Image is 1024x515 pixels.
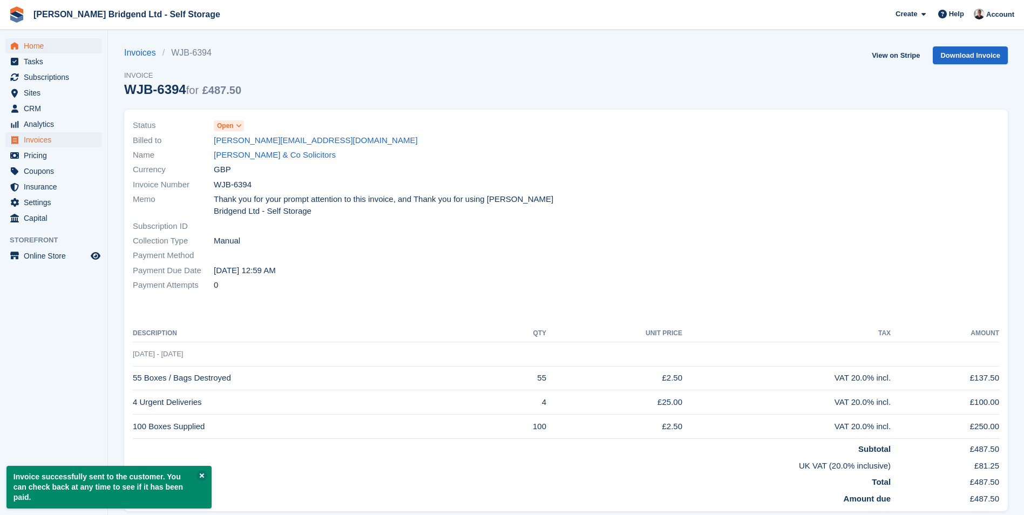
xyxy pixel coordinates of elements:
td: 100 Boxes Supplied [133,415,496,439]
td: £487.50 [891,489,999,505]
span: WJB-6394 [214,179,252,191]
a: Preview store [89,249,102,262]
td: 100 [496,415,546,439]
a: [PERSON_NAME] Bridgend Ltd - Self Storage [29,5,225,23]
th: Amount [891,325,999,342]
span: Invoices [24,132,89,147]
span: Thank you for your prompt attention to this invoice, and Thank you for using [PERSON_NAME] Bridge... [214,193,560,218]
span: Name [133,149,214,161]
span: Invoice [124,70,241,81]
a: menu [5,248,102,263]
span: Analytics [24,117,89,132]
td: £250.00 [891,415,999,439]
a: menu [5,132,102,147]
td: £137.50 [891,366,999,390]
span: Open [217,121,234,131]
a: Open [214,119,244,132]
td: UK VAT (20.0% inclusive) [133,456,891,472]
a: menu [5,117,102,132]
p: Invoice successfully sent to the customer. You can check back at any time to see if it has been p... [6,466,212,509]
span: £487.50 [202,84,241,96]
strong: Total [872,477,891,486]
span: Memo [133,193,214,218]
td: £81.25 [891,456,999,472]
strong: Subtotal [858,444,891,453]
span: for [186,84,199,96]
span: Collection Type [133,235,214,247]
span: GBP [214,164,231,176]
strong: Amount due [844,494,891,503]
a: menu [5,38,102,53]
td: 55 [496,366,546,390]
div: VAT 20.0% incl. [682,421,891,433]
span: Home [24,38,89,53]
span: Pricing [24,148,89,163]
div: VAT 20.0% incl. [682,372,891,384]
span: Capital [24,211,89,226]
a: menu [5,70,102,85]
a: menu [5,85,102,100]
td: 55 Boxes / Bags Destroyed [133,366,496,390]
td: 4 [496,390,546,415]
td: £2.50 [546,366,682,390]
span: Insurance [24,179,89,194]
a: menu [5,54,102,69]
span: Tasks [24,54,89,69]
span: CRM [24,101,89,116]
span: Payment Due Date [133,265,214,277]
nav: breadcrumbs [124,46,241,59]
span: Subscriptions [24,70,89,85]
span: Payment Method [133,249,214,262]
a: [PERSON_NAME][EMAIL_ADDRESS][DOMAIN_NAME] [214,134,418,147]
span: Subscription ID [133,220,214,233]
span: Currency [133,164,214,176]
a: View on Stripe [867,46,924,64]
div: WJB-6394 [124,82,241,97]
td: £2.50 [546,415,682,439]
span: Create [896,9,917,19]
span: [DATE] - [DATE] [133,350,183,358]
span: Invoice Number [133,179,214,191]
a: menu [5,164,102,179]
a: menu [5,148,102,163]
span: Billed to [133,134,214,147]
span: Account [986,9,1014,20]
time: 2025-08-21 23:59:59 UTC [214,265,276,277]
div: VAT 20.0% incl. [682,396,891,409]
th: Tax [682,325,891,342]
span: Status [133,119,214,132]
span: Settings [24,195,89,210]
a: Download Invoice [933,46,1008,64]
td: £487.50 [891,439,999,456]
a: menu [5,211,102,226]
a: menu [5,101,102,116]
span: Help [949,9,964,19]
td: 4 Urgent Deliveries [133,390,496,415]
a: Invoices [124,46,162,59]
span: Storefront [10,235,107,246]
th: QTY [496,325,546,342]
span: 0 [214,279,218,292]
th: Description [133,325,496,342]
img: Rhys Jones [974,9,985,19]
a: menu [5,195,102,210]
th: Unit Price [546,325,682,342]
span: Coupons [24,164,89,179]
td: £100.00 [891,390,999,415]
span: Manual [214,235,240,247]
span: Payment Attempts [133,279,214,292]
td: £487.50 [891,472,999,489]
span: Sites [24,85,89,100]
a: [PERSON_NAME] & Co Solicitors [214,149,336,161]
img: stora-icon-8386f47178a22dfd0bd8f6a31ec36ba5ce8667c1dd55bd0f319d3a0aa187defe.svg [9,6,25,23]
span: Online Store [24,248,89,263]
a: menu [5,179,102,194]
td: £25.00 [546,390,682,415]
